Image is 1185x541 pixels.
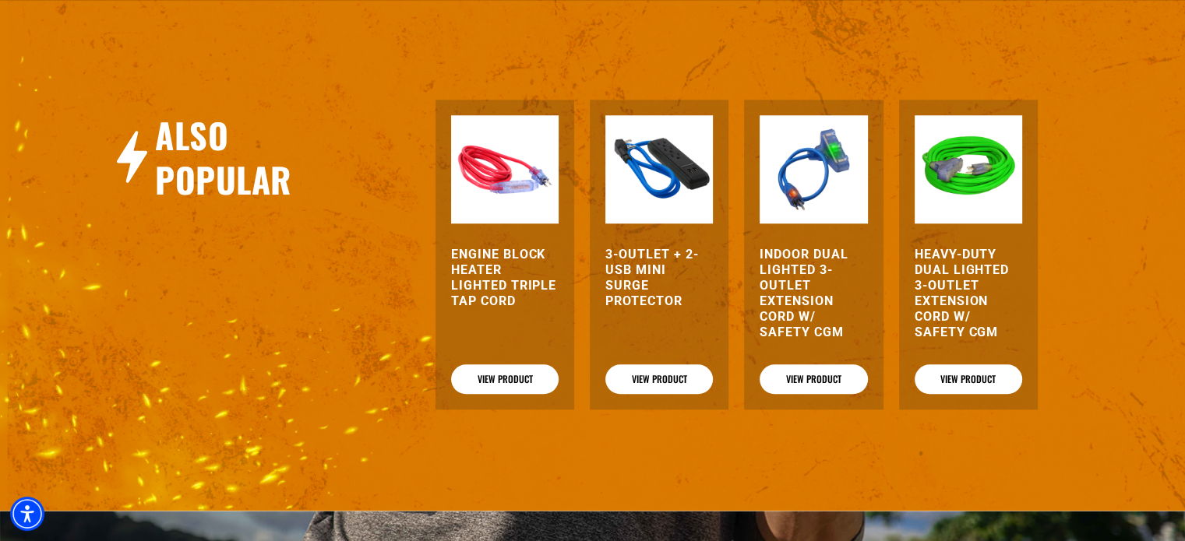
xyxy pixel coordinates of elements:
[605,364,713,394] a: View Product
[760,247,867,340] a: Indoor Dual Lighted 3-Outlet Extension Cord w/ Safety CGM
[10,497,44,531] div: Accessibility Menu
[605,115,713,223] img: blue
[915,364,1022,394] a: View Product
[760,115,867,223] img: blue
[451,115,559,223] img: red
[605,247,713,309] a: 3-Outlet + 2-USB Mini Surge Protector
[451,364,559,394] a: View Product
[155,113,363,202] h2: Also Popular
[915,115,1022,223] img: neon green
[760,364,867,394] a: View Product
[915,247,1022,340] a: Heavy-Duty Dual Lighted 3-Outlet Extension Cord w/ Safety CGM
[451,247,559,309] a: Engine Block Heater Lighted Triple Tap Cord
